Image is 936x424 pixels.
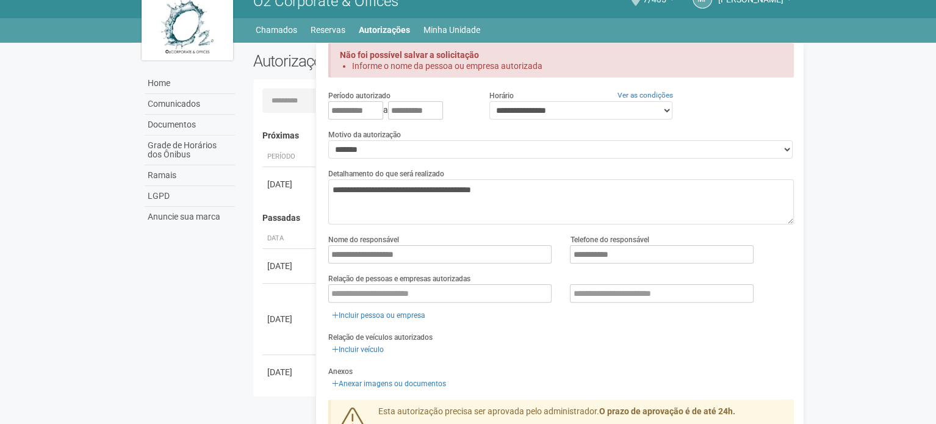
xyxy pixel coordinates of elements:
[262,131,785,140] h4: Próximas
[328,90,391,101] label: Período autorizado
[328,332,433,343] label: Relação de veículos autorizados
[256,21,297,38] a: Chamados
[328,377,450,390] a: Anexar imagens ou documentos
[145,207,235,227] a: Anuncie sua marca
[328,129,401,140] label: Motivo da autorização
[328,168,444,179] label: Detalhamento do que será realizado
[328,343,387,356] a: Incluir veículo
[262,229,317,249] th: Data
[340,50,479,60] strong: Não foi possível salvar a solicitação
[423,21,480,38] a: Minha Unidade
[570,234,649,245] label: Telefone do responsável
[145,94,235,115] a: Comunicados
[599,406,735,416] strong: O prazo de aprovação é de até 24h.
[489,90,514,101] label: Horário
[328,366,353,377] label: Anexos
[328,273,470,284] label: Relação de pessoas e empresas autorizadas
[328,309,429,322] a: Incluir pessoa ou empresa
[328,101,471,120] div: a
[145,115,235,135] a: Documentos
[617,91,673,99] a: Ver as condições
[352,60,772,71] li: Informe o nome da pessoa ou empresa autorizada
[145,186,235,207] a: LGPD
[311,21,345,38] a: Reservas
[267,178,312,190] div: [DATE]
[145,135,235,165] a: Grade de Horários dos Ônibus
[359,21,410,38] a: Autorizações
[253,52,514,70] h2: Autorizações
[145,165,235,186] a: Ramais
[145,73,235,94] a: Home
[262,214,785,223] h4: Passadas
[267,366,312,378] div: [DATE]
[262,147,317,167] th: Período
[267,313,312,325] div: [DATE]
[267,260,312,272] div: [DATE]
[328,234,399,245] label: Nome do responsável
